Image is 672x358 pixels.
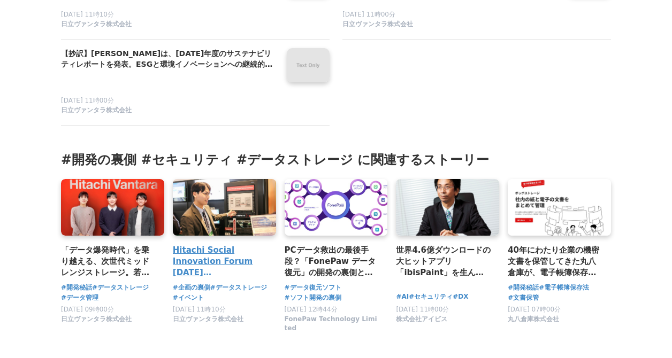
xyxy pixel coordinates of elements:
[61,106,278,116] a: 日立ヴァンタラ株式会社
[409,292,453,302] a: #セキュリティ
[173,306,226,313] span: [DATE] 11時10分
[61,244,156,279] a: 「データ爆発時代」を乗り越える、次世代ミッドレンジストレージ。若手開発担当者が語る、高効率なデータ圧縮を実現した「VSP One 2U Block Appliance」誕生の裏側。
[396,244,491,279] a: 世界4.6億ダウンロードの大ヒットアプリ「ibisPaint」を生んだアイビスの次なる挑戦、クラウドストレージサービス「ibisStorage」で目指すもの
[508,293,539,303] a: #文書保管
[396,306,449,313] span: [DATE] 11時00分
[396,292,409,302] a: #AI
[396,318,447,325] a: 株式会社アイビス
[285,283,341,293] a: #データ復元ソフト
[285,293,341,303] a: #ソフト開発の裏側
[173,315,243,324] span: 日立ヴァンタラ株式会社
[342,20,413,29] span: 日立ヴァンタラ株式会社
[92,283,149,293] a: #データストレージ
[508,315,559,324] span: 丸八倉庫株式会社
[61,20,278,30] a: 日立ヴァンタラ株式会社
[453,292,468,302] a: #DX
[61,293,98,303] a: #データ管理
[539,283,589,293] a: #電子帳簿保存法
[173,283,210,293] a: #企画の裏側
[508,283,539,293] a: #開発秘話
[61,283,92,293] a: #開発秘話
[61,106,132,115] span: 日立ヴァンタラ株式会社
[61,11,114,18] span: [DATE] 11時10分
[61,20,132,29] span: 日立ヴァンタラ株式会社
[342,20,560,30] a: 日立ヴァンタラ株式会社
[173,293,204,303] a: #イベント
[285,315,379,333] span: FonePaw Technology Limited
[173,244,268,279] a: Hitachi Social Innovation Forum [DATE] [GEOGRAPHIC_DATA], [GEOGRAPHIC_DATA] 会場レポート＆展示紹介
[342,11,395,18] span: [DATE] 11時00分
[508,318,559,325] a: 丸八倉庫株式会社
[61,97,114,104] span: [DATE] 11時00分
[285,244,379,279] a: PCデータ救出の最後手段？「FonePaw データ復元」の開発の裏側とは？
[61,306,114,313] span: [DATE] 09時00分
[61,48,278,71] a: 【抄訳】[PERSON_NAME]は、[DATE]年度のサステナビリティレポートを発表。ESGと環境イノベーションへの継続的な取り組みを示す
[285,327,379,334] a: FonePaw Technology Limited
[508,306,561,313] span: [DATE] 07時00分
[61,151,611,168] h3: #開発の裏側 #セキュリティ #データストレージ に関連するストーリー
[396,315,447,324] span: 株式会社アイビス
[285,306,338,313] span: [DATE] 12時44分
[61,315,132,324] span: 日立ヴァンタラ株式会社
[508,244,602,279] a: 40年にわたり企業の機密文書を保管してきた丸八倉庫が、電子帳簿保存法に対応したデータ保管サービス「ポッポストレージ」を始めた理由
[61,48,278,70] h4: 【抄訳】[PERSON_NAME]は、[DATE]年度のサステナビリティレポートを発表。ESGと環境イノベーションへの継続的な取り組みを示す
[210,283,267,293] a: #データストレージ
[61,318,132,325] a: 日立ヴァンタラ株式会社
[173,318,243,325] a: 日立ヴァンタラ株式会社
